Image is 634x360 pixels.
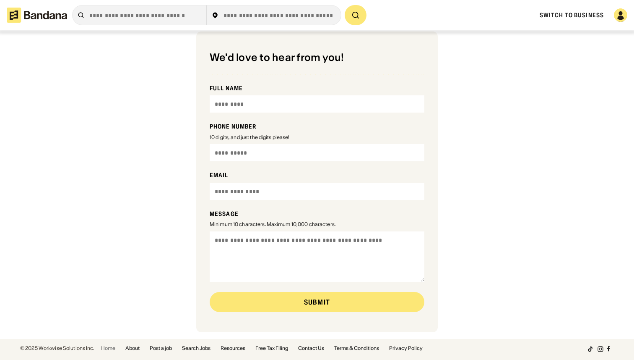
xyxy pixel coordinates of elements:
div: PHONE NUMBER [210,123,424,130]
a: Switch to Business [540,11,604,19]
a: Privacy Policy [389,346,423,351]
div: FULL NAME [210,84,424,92]
a: Post a job [150,346,172,351]
div: 10 digits, and just the digits please! [210,134,424,141]
div: SUBMIT [304,299,330,305]
a: Resources [221,346,245,351]
img: Bandana logotype [7,8,67,23]
div: We'd love to hear from you! [210,52,424,64]
a: Home [101,346,115,351]
a: Free Tax Filing [255,346,288,351]
div: © 2025 Workwise Solutions Inc. [20,346,94,351]
a: About [125,346,140,351]
a: Search Jobs [182,346,210,351]
div: MESSAGE [210,210,424,218]
a: Contact Us [298,346,324,351]
a: Terms & Conditions [334,346,379,351]
div: Minimum 10 characters. Maximum 10,000 characters. [210,221,424,228]
div: EMAIL [210,171,424,179]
